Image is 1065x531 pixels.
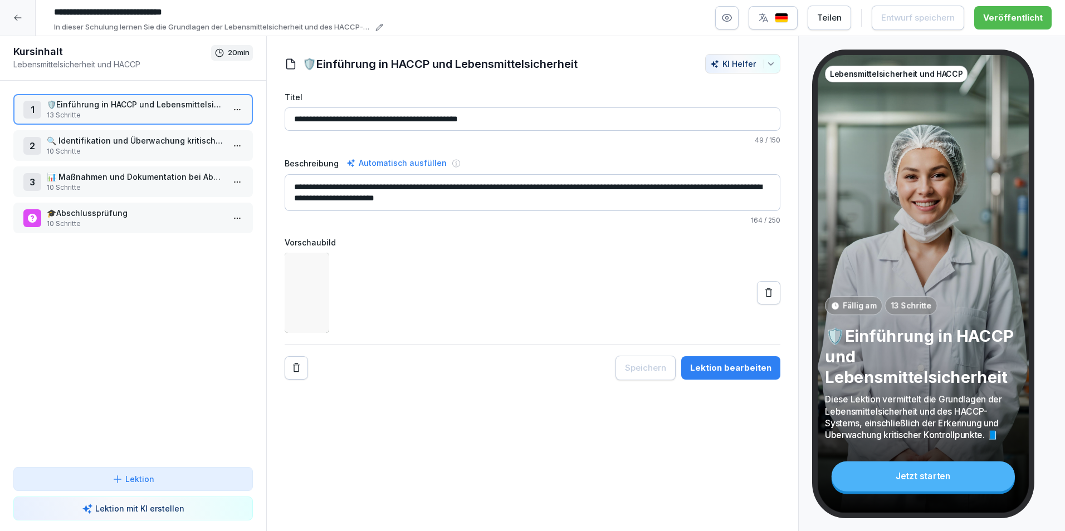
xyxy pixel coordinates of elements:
[47,207,224,219] p: 🎓Abschlussprüfung
[47,219,224,229] p: 10 Schritte
[974,6,1052,29] button: Veröffentlicht
[47,183,224,193] p: 10 Schritte
[881,12,955,24] div: Entwurf speichern
[13,94,253,125] div: 1🛡️Einführung in HACCP und Lebensmittelsicherheit13 Schritte
[228,47,250,58] p: 20 min
[755,136,764,144] span: 49
[13,166,253,197] div: 3📊 Maßnahmen und Dokumentation bei Abweichungen10 Schritte
[13,496,253,520] button: Lektion mit KI erstellen
[13,203,253,233] div: 🎓Abschlussprüfung10 Schritte
[47,146,224,156] p: 10 Schritte
[705,54,780,73] button: KI Helfer
[751,216,763,224] span: 164
[285,91,780,103] label: Titel
[891,300,931,311] p: 13 Schritte
[825,326,1021,387] p: 🛡️Einführung in HACCP und Lebensmittelsicherheit
[285,237,780,248] label: Vorschaubild
[13,58,211,70] p: Lebensmittelsicherheit und HACCP
[54,22,372,33] p: In dieser Schulung lernen Sie die Grundlagen der Lebensmittelsicherheit und des HACCP-Systems ken...
[302,56,578,72] h1: 🛡️Einführung in HACCP und Lebensmittelsicherheit
[23,101,41,119] div: 1
[690,362,771,374] div: Lektion bearbeiten
[983,12,1043,24] div: Veröffentlicht
[825,394,1021,441] p: Diese Lektion vermittelt die Grundlagen der Lebensmittelsicherheit und des HACCP-Systems, einschl...
[47,99,224,110] p: 🛡️Einführung in HACCP und Lebensmittelsicherheit
[285,356,308,380] button: Remove
[285,215,780,225] p: / 250
[615,356,676,380] button: Speichern
[808,6,851,30] button: Teilen
[843,300,877,311] p: Fällig am
[47,135,224,146] p: 🔍 Identifikation und Überwachung kritischer Kontrollpunkte (CCPs)
[13,467,253,491] button: Lektion
[23,173,41,191] div: 3
[125,473,154,485] p: Lektion
[710,59,775,68] div: KI Helfer
[872,6,964,30] button: Entwurf speichern
[830,68,963,80] p: Lebensmittelsicherheit und HACCP
[681,356,780,380] button: Lektion bearbeiten
[625,362,666,374] div: Speichern
[95,503,184,514] p: Lektion mit KI erstellen
[775,13,788,23] img: de.svg
[285,135,780,145] p: / 150
[23,137,41,155] div: 2
[817,12,842,24] div: Teilen
[285,158,339,169] label: Beschreibung
[832,461,1015,491] div: Jetzt starten
[13,130,253,161] div: 2🔍 Identifikation und Überwachung kritischer Kontrollpunkte (CCPs)10 Schritte
[47,110,224,120] p: 13 Schritte
[344,156,449,170] div: Automatisch ausfüllen
[47,171,224,183] p: 📊 Maßnahmen und Dokumentation bei Abweichungen
[13,45,211,58] h1: Kursinhalt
